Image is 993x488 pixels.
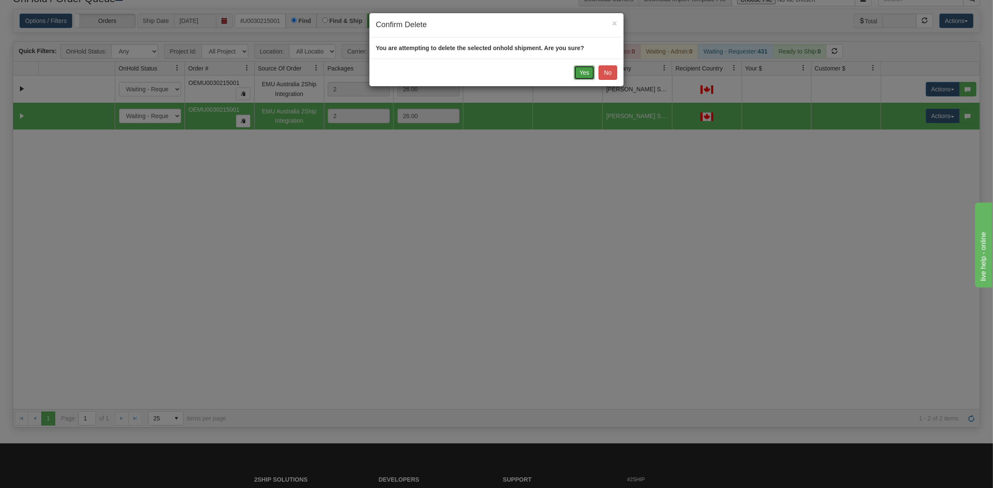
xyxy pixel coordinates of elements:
strong: You are attempting to delete the selected onhold shipment. Are you sure? [376,45,584,51]
iframe: chat widget [973,200,992,287]
button: No [599,65,617,80]
div: live help - online [6,5,79,15]
button: Yes [574,65,595,80]
h4: Confirm Delete [376,20,617,31]
button: Close [612,19,617,28]
span: × [612,18,617,28]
